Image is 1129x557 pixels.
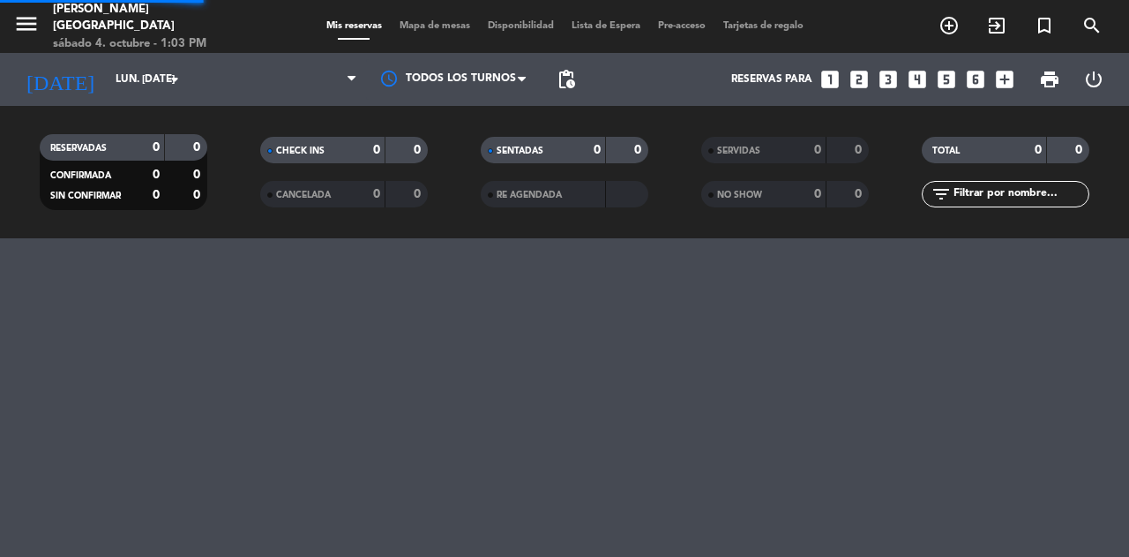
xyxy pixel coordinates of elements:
[318,21,391,31] span: Mis reservas
[848,68,871,91] i: looks_two
[634,144,645,156] strong: 0
[164,69,185,90] i: arrow_drop_down
[373,188,380,200] strong: 0
[1083,69,1104,90] i: power_settings_new
[1072,53,1116,106] div: LOG OUT
[877,68,900,91] i: looks_3
[479,21,563,31] span: Disponibilidad
[13,60,107,99] i: [DATE]
[952,184,1088,204] input: Filtrar por nombre...
[193,169,204,181] strong: 0
[50,171,111,180] span: CONFIRMADA
[497,191,562,199] span: RE AGENDADA
[497,147,543,155] span: SENTADAS
[276,191,331,199] span: CANCELADA
[717,191,762,199] span: NO SHOW
[931,184,952,205] i: filter_list
[50,144,107,153] span: RESERVADAS
[1035,144,1042,156] strong: 0
[153,189,160,201] strong: 0
[13,11,40,37] i: menu
[649,21,714,31] span: Pre-acceso
[193,189,204,201] strong: 0
[556,69,577,90] span: pending_actions
[391,21,479,31] span: Mapa de mesas
[938,15,960,36] i: add_circle_outline
[153,141,160,154] strong: 0
[731,73,812,86] span: Reservas para
[932,147,960,155] span: TOTAL
[153,169,160,181] strong: 0
[414,144,424,156] strong: 0
[1039,69,1060,90] span: print
[717,147,760,155] span: SERVIDAS
[814,144,821,156] strong: 0
[814,188,821,200] strong: 0
[964,68,987,91] i: looks_6
[53,35,269,53] div: sábado 4. octubre - 1:03 PM
[855,188,865,200] strong: 0
[594,144,601,156] strong: 0
[50,192,121,200] span: SIN CONFIRMAR
[373,144,380,156] strong: 0
[714,21,812,31] span: Tarjetas de regalo
[986,15,1007,36] i: exit_to_app
[1034,15,1055,36] i: turned_in_not
[855,144,865,156] strong: 0
[906,68,929,91] i: looks_4
[1081,15,1103,36] i: search
[1075,144,1086,156] strong: 0
[993,68,1016,91] i: add_box
[935,68,958,91] i: looks_5
[276,147,325,155] span: CHECK INS
[414,188,424,200] strong: 0
[193,141,204,154] strong: 0
[819,68,841,91] i: looks_one
[563,21,649,31] span: Lista de Espera
[53,1,269,35] div: [PERSON_NAME][GEOGRAPHIC_DATA]
[13,11,40,43] button: menu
